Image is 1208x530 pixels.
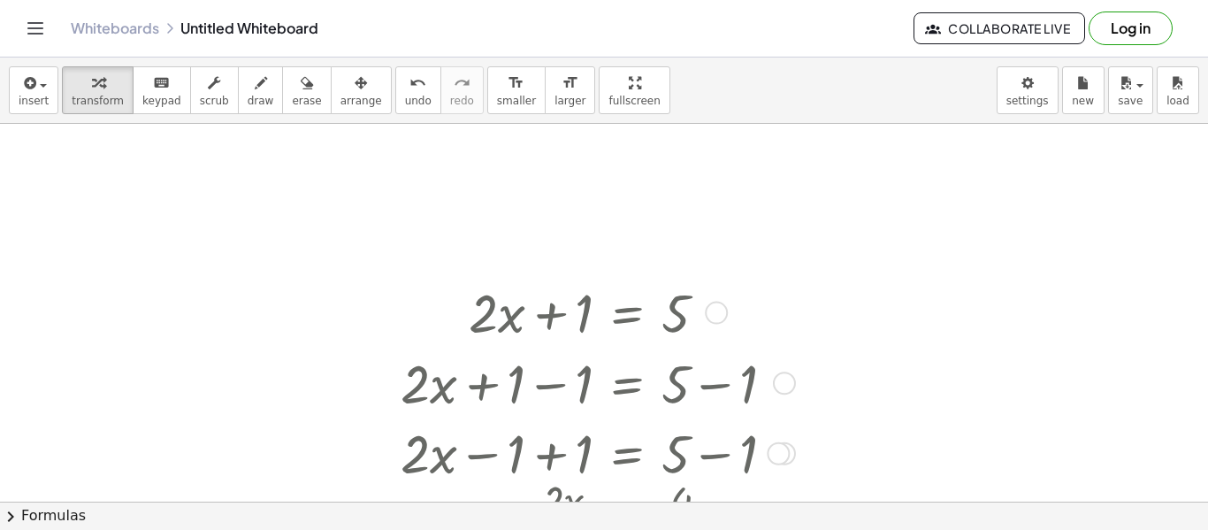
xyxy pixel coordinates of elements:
span: insert [19,95,49,107]
button: load [1157,66,1199,114]
i: undo [409,73,426,94]
button: undoundo [395,66,441,114]
button: fullscreen [599,66,669,114]
button: save [1108,66,1153,114]
span: load [1166,95,1189,107]
button: insert [9,66,58,114]
span: draw [248,95,274,107]
button: new [1062,66,1105,114]
button: format_sizesmaller [487,66,546,114]
button: Log in [1089,12,1173,45]
button: settings [997,66,1059,114]
button: draw [238,66,284,114]
span: scrub [200,95,229,107]
span: undo [405,95,432,107]
span: smaller [497,95,536,107]
span: larger [554,95,585,107]
a: Whiteboards [71,19,159,37]
button: Toggle navigation [21,14,50,42]
button: scrub [190,66,239,114]
span: redo [450,95,474,107]
span: Collaborate Live [929,20,1070,36]
button: arrange [331,66,392,114]
button: keyboardkeypad [133,66,191,114]
button: format_sizelarger [545,66,595,114]
i: keyboard [153,73,170,94]
span: transform [72,95,124,107]
span: arrange [340,95,382,107]
button: transform [62,66,134,114]
button: erase [282,66,331,114]
span: fullscreen [608,95,660,107]
i: format_size [508,73,524,94]
span: new [1072,95,1094,107]
span: save [1118,95,1143,107]
span: settings [1006,95,1049,107]
span: keypad [142,95,181,107]
button: redoredo [440,66,484,114]
i: redo [454,73,470,94]
button: Collaborate Live [914,12,1085,44]
i: format_size [562,73,578,94]
span: erase [292,95,321,107]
